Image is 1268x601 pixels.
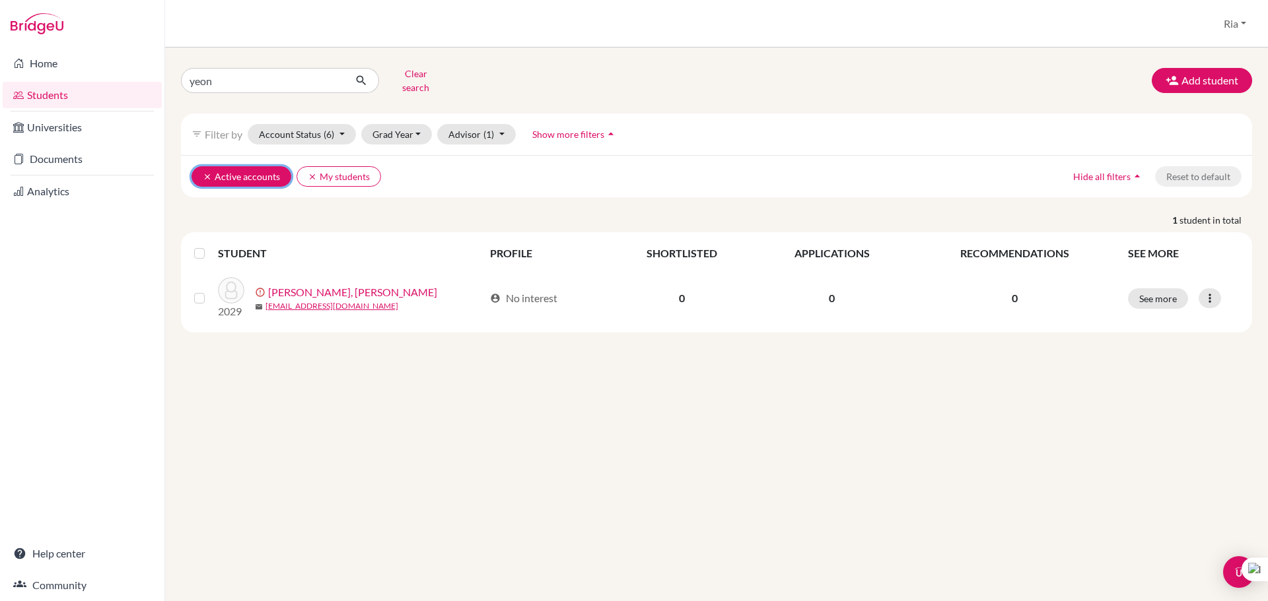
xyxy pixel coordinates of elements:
[3,82,162,108] a: Students
[3,114,162,141] a: Universities
[609,269,755,327] td: 0
[203,172,212,181] i: clear
[1152,68,1252,93] button: Add student
[255,287,268,298] span: error_outline
[1128,288,1188,309] button: See more
[218,277,244,303] img: Yeon Woo, Cho
[521,124,629,144] button: Show more filtersarrow_drop_up
[218,237,482,269] th: STUDENT
[609,237,755,269] th: SHORTLISTED
[1180,213,1252,227] span: student in total
[3,146,162,172] a: Documents
[11,13,63,34] img: Bridge-U
[490,290,557,306] div: No interest
[1155,166,1242,187] button: Reset to default
[755,237,909,269] th: APPLICATIONS
[181,68,345,93] input: Find student by name...
[361,124,433,144] button: Grad Year
[297,166,381,187] button: clearMy students
[755,269,909,327] td: 0
[255,303,263,311] span: mail
[1218,11,1252,36] button: Ria
[3,572,162,598] a: Community
[218,303,244,319] p: 2029
[379,63,452,98] button: Clear search
[490,293,501,303] span: account_circle
[917,290,1112,306] p: 0
[3,178,162,205] a: Analytics
[1131,170,1144,183] i: arrow_drop_up
[3,50,162,77] a: Home
[324,129,334,140] span: (6)
[192,166,291,187] button: clearActive accounts
[268,284,437,300] a: [PERSON_NAME], [PERSON_NAME]
[1062,166,1155,187] button: Hide all filtersarrow_drop_up
[604,127,617,141] i: arrow_drop_up
[532,129,604,140] span: Show more filters
[3,540,162,567] a: Help center
[1172,213,1180,227] strong: 1
[248,124,356,144] button: Account Status(6)
[437,124,516,144] button: Advisor(1)
[1223,556,1255,588] div: Open Intercom Messenger
[205,128,242,141] span: Filter by
[483,129,494,140] span: (1)
[1073,171,1131,182] span: Hide all filters
[192,129,202,139] i: filter_list
[1120,237,1247,269] th: SEE MORE
[265,300,398,312] a: [EMAIL_ADDRESS][DOMAIN_NAME]
[482,237,609,269] th: PROFILE
[308,172,317,181] i: clear
[909,237,1120,269] th: RECOMMENDATIONS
